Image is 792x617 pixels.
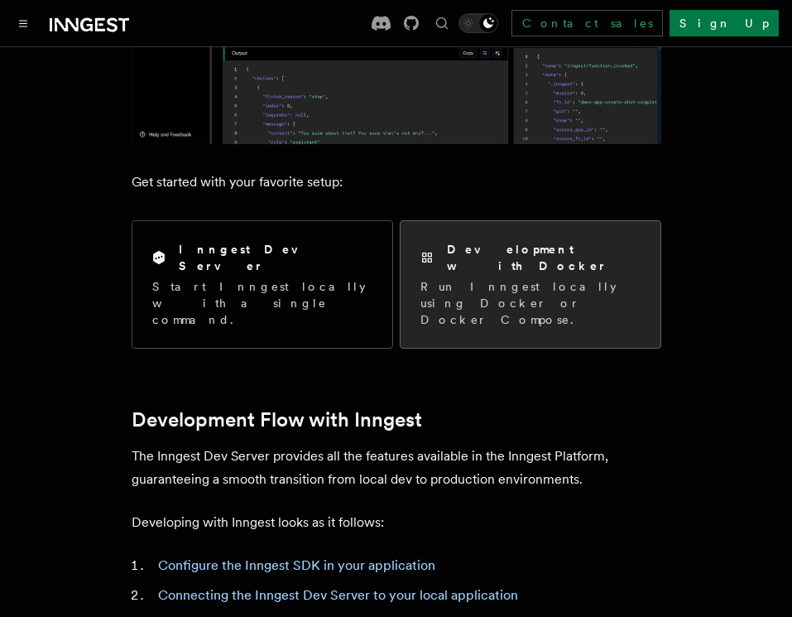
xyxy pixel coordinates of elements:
[132,511,661,534] p: Developing with Inngest looks as it follows:
[152,278,372,328] p: Start Inngest locally with a single command.
[132,171,661,194] p: Get started with your favorite setup:
[458,13,498,33] button: Toggle dark mode
[132,445,661,491] p: The Inngest Dev Server provides all the features available in the Inngest Platform, guaranteeing ...
[400,220,661,349] a: Development with DockerRun Inngest locally using Docker or Docker Compose.
[158,587,518,603] a: Connecting the Inngest Dev Server to your local application
[158,557,435,573] a: Configure the Inngest SDK in your application
[132,220,393,349] a: Inngest Dev ServerStart Inngest locally with a single command.
[420,278,641,328] p: Run Inngest locally using Docker or Docker Compose.
[432,13,452,33] button: Find something...
[179,241,372,274] h2: Inngest Dev Server
[13,13,33,33] button: Toggle navigation
[132,408,422,431] a: Development Flow with Inngest
[511,10,663,36] a: Contact sales
[670,10,779,36] a: Sign Up
[447,241,641,274] h2: Development with Docker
